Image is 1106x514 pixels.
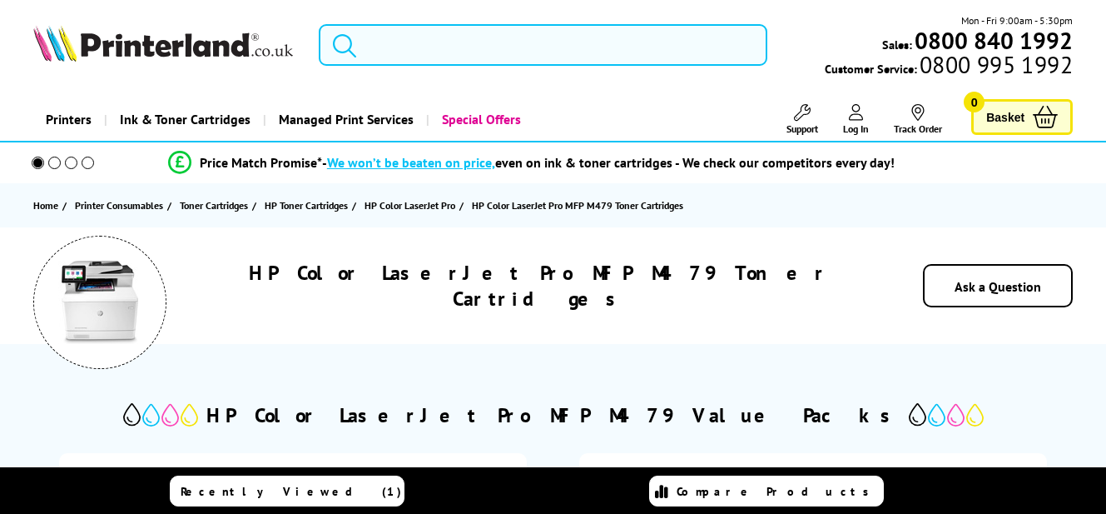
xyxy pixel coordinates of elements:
[206,402,900,428] h2: HP Color LaserJet Pro MFP M479 Value Packs
[33,25,293,62] img: Printerland Logo
[8,148,1054,177] li: modal_Promise
[915,25,1073,56] b: 0800 840 1992
[75,197,163,214] span: Printer Consumables
[365,197,455,214] span: HP Color LaserJet Pro
[200,154,322,171] span: Price Match Promise*
[207,260,871,312] h1: HP Color LaserJet Pro MFP M479 Toner Cartridges
[104,98,263,141] a: Ink & Toner Cartridges
[76,466,468,509] a: Genuine HP 415A Toner Cartridge Value Pack CMY (2.1K Pages) K (2.4K Pages)
[955,278,1041,295] a: Ask a Question
[971,99,1073,135] a: Basket 0
[75,197,167,214] a: Printer Consumables
[170,476,404,507] a: Recently Viewed (1)
[265,197,348,214] span: HP Toner Cartridges
[181,484,402,499] span: Recently Viewed (1)
[180,197,248,214] span: Toner Cartridges
[986,106,1024,128] span: Basket
[33,98,104,141] a: Printers
[263,98,426,141] a: Managed Print Services
[365,197,459,214] a: HP Color LaserJet Pro
[961,12,1073,28] span: Mon - Fri 9:00am - 5:30pm
[894,104,942,135] a: Track Order
[327,154,495,171] span: We won’t be beaten on price,
[322,154,895,171] div: - even on ink & toner cartridges - We check our competitors every day!
[33,25,298,65] a: Printerland Logo
[472,199,683,212] span: HP Color LaserJet Pro MFP M479 Toner Cartridges
[677,484,878,499] span: Compare Products
[843,104,869,135] a: Log In
[649,476,884,507] a: Compare Products
[882,37,912,52] span: Sales:
[825,57,1073,77] span: Customer Service:
[120,98,250,141] span: Ink & Toner Cartridges
[786,122,818,135] span: Support
[265,197,352,214] a: HP Toner Cartridges
[917,57,1073,72] span: 0800 995 1992
[596,466,1024,509] a: Genuine HP 415X High Yield Toner Cartridge Value Pack CMY (6K Pages) K (7.5K Pages)
[786,104,818,135] a: Support
[426,98,533,141] a: Special Offers
[180,197,252,214] a: Toner Cartridges
[964,92,984,112] span: 0
[58,261,141,344] img: HP Color LaserJet Pro MFP M479 Multifunction Printer Toner Cartridges
[912,32,1073,48] a: 0800 840 1992
[33,197,62,214] a: Home
[843,122,869,135] span: Log In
